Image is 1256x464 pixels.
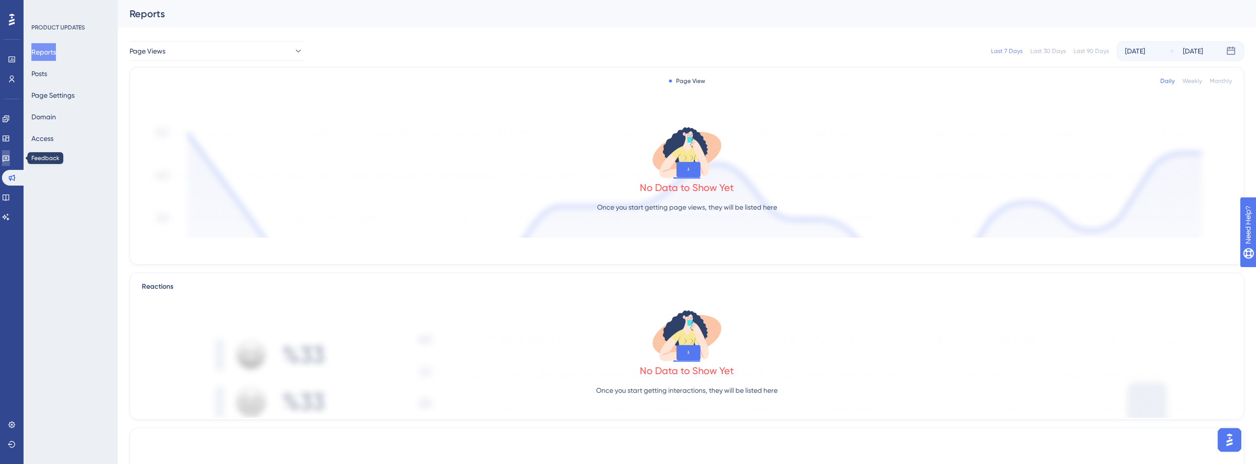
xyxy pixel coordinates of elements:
[1073,47,1109,55] div: Last 90 Days
[130,7,1220,21] div: Reports
[31,65,47,82] button: Posts
[1210,77,1232,85] div: Monthly
[31,86,75,104] button: Page Settings
[130,41,303,61] button: Page Views
[31,130,53,147] button: Access
[1030,47,1066,55] div: Last 30 Days
[597,201,777,213] p: Once you start getting page views, they will be listed here
[640,181,734,194] div: No Data to Show Yet
[23,2,61,14] span: Need Help?
[31,24,85,31] div: PRODUCT UPDATES
[669,77,705,85] div: Page View
[130,45,165,57] span: Page Views
[1125,45,1145,57] div: [DATE]
[596,384,778,396] p: Once you start getting interactions, they will be listed here
[31,108,56,126] button: Domain
[991,47,1022,55] div: Last 7 Days
[1182,77,1202,85] div: Weekly
[1160,77,1175,85] div: Daily
[1215,425,1244,455] iframe: UserGuiding AI Assistant Launcher
[142,281,1232,293] div: Reactions
[1183,45,1203,57] div: [DATE]
[640,364,734,378] div: No Data to Show Yet
[31,43,56,61] button: Reports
